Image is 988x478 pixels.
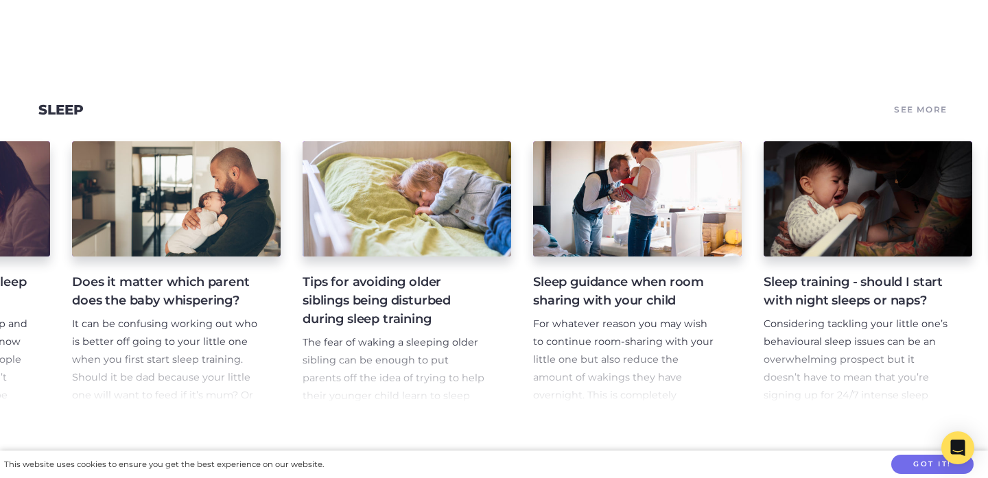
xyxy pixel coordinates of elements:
[764,141,972,405] a: Sleep training - should I start with night sleeps or naps? Considering tackling your little one’s...
[303,334,489,458] p: The fear of waking a sleeping older sibling can be enough to put parents off the idea of trying t...
[72,315,259,475] p: It can be confusing working out who is better off going to your little one when you first start s...
[303,141,511,405] a: Tips for avoiding older siblings being disturbed during sleep training The fear of waking a sleep...
[533,141,742,405] a: Sleep guidance when room sharing with your child For whatever reason you may wish to continue roo...
[303,273,489,328] h4: Tips for avoiding older siblings being disturbed during sleep training
[941,431,974,464] div: Open Intercom Messenger
[892,100,950,119] a: See More
[764,273,950,310] h4: Sleep training - should I start with night sleeps or naps?
[72,141,281,405] a: Does it matter which parent does the baby whispering? It can be confusing working out who is bett...
[533,315,720,457] p: For whatever reason you may wish to continue room-sharing with your little one but also reduce th...
[38,101,84,118] a: Sleep
[4,457,324,472] div: This website uses cookies to ensure you get the best experience on our website.
[533,273,720,310] h4: Sleep guidance when room sharing with your child
[72,273,259,310] h4: Does it matter which parent does the baby whispering?
[891,455,974,475] button: Got it!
